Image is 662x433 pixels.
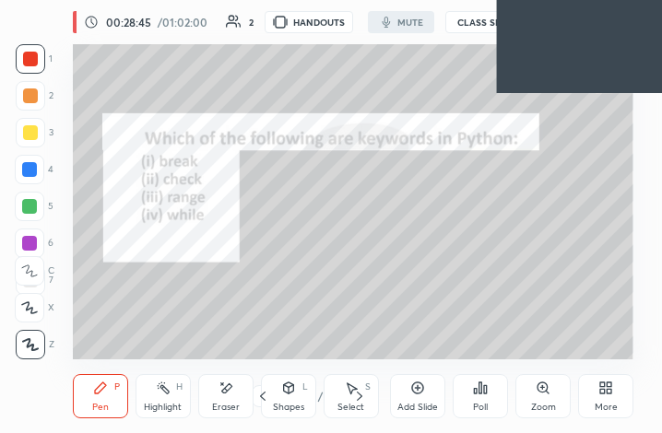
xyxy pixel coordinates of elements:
div: S [365,382,371,392]
button: HANDOUTS [265,11,353,33]
div: Z [16,330,54,359]
div: C [15,256,54,286]
div: Zoom [531,403,556,412]
div: 2 [16,81,53,111]
div: LIVE [73,11,112,33]
div: 3 [16,118,53,147]
div: Select [337,403,364,412]
div: P [114,382,120,392]
div: 5 [15,192,53,221]
div: Poll [473,403,488,412]
button: CLASS SETTINGS [445,11,547,33]
div: / [318,391,324,402]
div: H [176,382,183,392]
div: 6 [15,228,53,258]
div: Add Slide [397,403,438,412]
div: 2 [249,18,254,27]
div: Highlight [144,403,182,412]
div: Shapes [273,403,304,412]
div: More [595,403,618,412]
div: X [15,293,54,322]
div: L [302,382,308,392]
div: 1 [16,44,53,74]
div: Eraser [212,403,240,412]
div: Pen [92,403,109,412]
div: 4 [15,155,53,184]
